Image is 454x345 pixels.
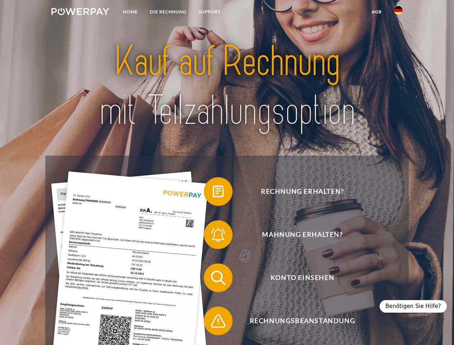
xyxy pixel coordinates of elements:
button: Konto einsehen [204,263,391,292]
a: DIE RECHNUNG [144,5,193,18]
a: Home [117,5,144,18]
img: logo-powerpay-white.svg [51,8,109,15]
img: de [394,6,403,15]
span: Rechnungsbeanstandung [214,307,390,335]
img: qb_search.svg [209,269,227,287]
button: Rechnungsbeanstandung [204,307,391,335]
div: Benötigen Sie Hilfe? [380,300,447,313]
button: Mahnung erhalten? [204,220,391,249]
a: agb [366,5,388,18]
img: qb_bell.svg [209,226,227,244]
a: SUPPORT [193,5,227,18]
span: Mahnung erhalten? [214,220,390,249]
span: Konto einsehen [214,263,390,292]
img: qb_warning.svg [209,312,227,330]
img: qb_bill.svg [209,183,227,201]
button: Rechnung erhalten? [204,177,391,206]
img: title-powerpay_de.svg [69,34,385,138]
span: Rechnung erhalten? [214,177,390,206]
